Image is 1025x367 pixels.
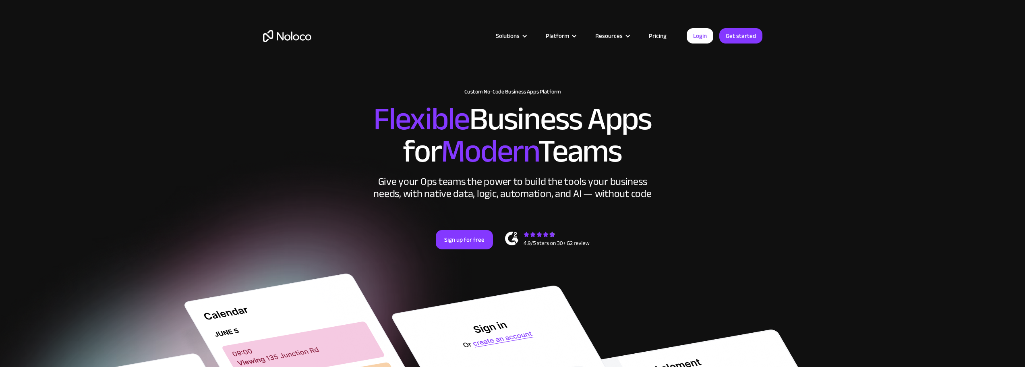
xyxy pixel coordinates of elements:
[536,31,585,41] div: Platform
[687,28,713,44] a: Login
[373,89,469,149] span: Flexible
[546,31,569,41] div: Platform
[585,31,639,41] div: Resources
[441,121,538,181] span: Modern
[436,230,493,249] a: Sign up for free
[372,176,654,200] div: Give your Ops teams the power to build the tools your business needs, with native data, logic, au...
[496,31,520,41] div: Solutions
[639,31,677,41] a: Pricing
[263,103,762,168] h2: Business Apps for Teams
[263,89,762,95] h1: Custom No-Code Business Apps Platform
[719,28,762,44] a: Get started
[263,30,311,42] a: home
[595,31,623,41] div: Resources
[486,31,536,41] div: Solutions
